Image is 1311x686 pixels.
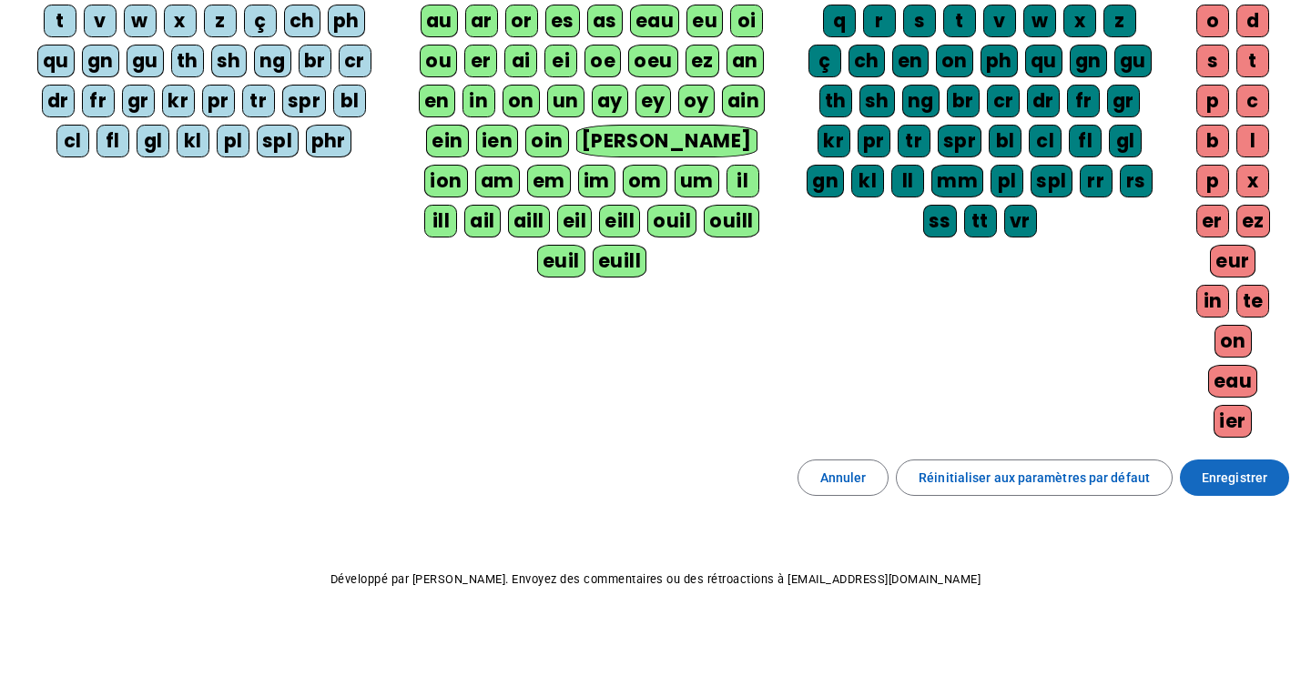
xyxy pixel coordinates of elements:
[858,125,890,157] div: pr
[987,85,1020,117] div: cr
[257,125,299,157] div: spl
[420,45,457,77] div: ou
[162,85,195,117] div: kr
[686,45,719,77] div: ez
[465,5,498,37] div: ar
[1236,285,1269,318] div: te
[727,45,764,77] div: an
[1004,205,1037,237] div: vr
[892,45,929,77] div: en
[254,45,291,77] div: ng
[1029,125,1062,157] div: cl
[1109,125,1142,157] div: gl
[44,5,76,37] div: t
[1202,467,1267,489] span: Enregistrer
[1196,165,1229,197] div: p
[983,5,1016,37] div: v
[211,45,247,77] div: sh
[544,45,577,77] div: ei
[503,85,540,117] div: on
[1196,205,1229,237] div: er
[989,125,1021,157] div: bl
[244,5,277,37] div: ç
[947,85,980,117] div: br
[1196,5,1229,37] div: o
[630,5,680,37] div: eau
[808,45,841,77] div: ç
[171,45,204,77] div: th
[476,125,519,157] div: ien
[306,125,352,157] div: phr
[902,85,940,117] div: ng
[122,85,155,117] div: gr
[675,165,719,197] div: um
[943,5,976,37] div: t
[424,205,457,237] div: ill
[421,5,458,37] div: au
[504,45,537,77] div: ai
[177,125,209,157] div: kl
[505,5,538,37] div: or
[891,165,924,197] div: ll
[730,5,763,37] div: oi
[818,125,850,157] div: kr
[557,205,593,237] div: eil
[1236,205,1270,237] div: ez
[508,205,550,237] div: aill
[592,85,628,117] div: ay
[464,45,497,77] div: er
[1196,45,1229,77] div: s
[127,45,164,77] div: gu
[1196,125,1229,157] div: b
[82,45,119,77] div: gn
[1196,85,1229,117] div: p
[903,5,936,37] div: s
[628,45,678,77] div: oeu
[547,85,584,117] div: un
[282,85,327,117] div: spr
[217,125,249,157] div: pl
[1067,85,1100,117] div: fr
[981,45,1018,77] div: ph
[1236,125,1269,157] div: l
[578,165,615,197] div: im
[1025,45,1062,77] div: qu
[1236,45,1269,77] div: t
[919,467,1150,489] span: Réinitialiser aux paramètres par défaut
[1069,125,1102,157] div: fl
[84,5,117,37] div: v
[328,5,365,37] div: ph
[42,85,75,117] div: dr
[727,165,759,197] div: il
[1208,365,1258,398] div: eau
[1080,165,1113,197] div: rr
[704,205,758,237] div: ouill
[851,165,884,197] div: kl
[537,245,585,277] div: euil
[475,165,520,197] div: am
[991,165,1023,197] div: pl
[242,85,275,117] div: tr
[56,125,89,157] div: cl
[936,45,973,77] div: on
[204,5,237,37] div: z
[15,569,1296,590] p: Développé par [PERSON_NAME]. Envoyez des commentaires ou des rétroactions à [EMAIL_ADDRESS][DOMAI...
[686,5,723,37] div: eu
[823,5,856,37] div: q
[164,5,197,37] div: x
[1180,459,1289,496] button: Enregistrer
[37,45,75,77] div: qu
[333,85,366,117] div: bl
[1196,285,1229,318] div: in
[849,45,885,77] div: ch
[1023,5,1056,37] div: w
[820,467,867,489] span: Annuler
[587,5,623,37] div: as
[896,459,1173,496] button: Réinitialiser aux paramètres par défaut
[424,165,468,197] div: ion
[82,85,115,117] div: fr
[1031,165,1072,197] div: spl
[798,459,889,496] button: Annuler
[124,5,157,37] div: w
[1236,5,1269,37] div: d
